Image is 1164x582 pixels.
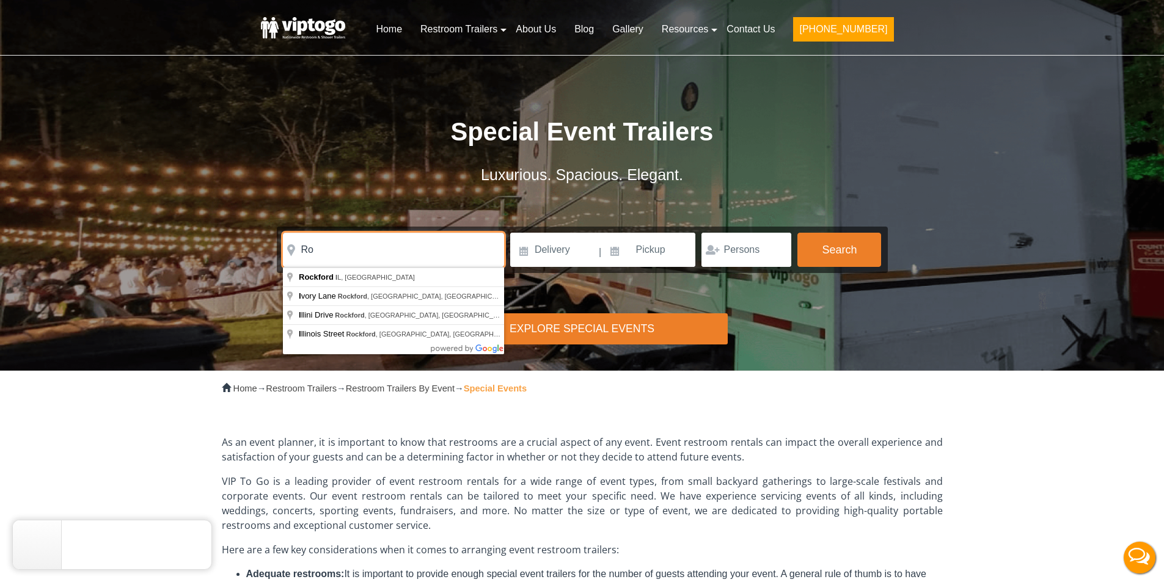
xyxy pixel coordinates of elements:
[411,16,507,43] a: Restroom Trailers
[338,293,367,300] span: Rockford
[464,384,527,393] strong: Special Events
[784,16,902,49] a: [PHONE_NUMBER]
[510,233,598,267] input: Delivery
[653,16,717,43] a: Resources
[450,117,713,146] span: Special Event Trailers
[335,274,415,281] span: L, [GEOGRAPHIC_DATA]
[299,291,338,300] span: vory Lane
[346,384,455,393] a: Restroom Trailers By Event
[793,17,893,42] button: [PHONE_NUMBER]
[797,233,881,267] button: Search
[346,330,375,338] span: Rockford
[299,329,301,338] span: I
[299,310,335,319] span: llini Drive
[266,384,337,393] a: Restroom Trailers
[717,16,784,43] a: Contact Us
[1115,533,1164,582] button: Live Chat
[335,311,364,319] span: Rockford
[335,274,337,281] span: I
[233,384,527,393] span: → → →
[299,329,346,338] span: llinois Street
[603,16,653,43] a: Gallery
[436,313,727,344] div: Explore Special Events
[367,16,411,43] a: Home
[222,474,943,533] p: VIP To Go is a leading provider of event restroom rentals for a wide range of event types, from s...
[507,16,565,43] a: About Us
[246,569,345,579] b: Adequate restrooms:
[299,272,334,282] span: Rockford
[283,233,504,267] input: Where do you need your trailer?
[338,293,515,300] span: , [GEOGRAPHIC_DATA], [GEOGRAPHIC_DATA]
[603,233,696,267] input: Pickup
[233,384,257,393] a: Home
[565,16,603,43] a: Blog
[335,311,512,319] span: , [GEOGRAPHIC_DATA], [GEOGRAPHIC_DATA]
[222,542,943,557] p: Here are a few key considerations when it comes to arranging event restroom trailers:
[481,166,683,183] span: Luxurious. Spacious. Elegant.
[346,330,523,338] span: , [GEOGRAPHIC_DATA], [GEOGRAPHIC_DATA]
[701,233,791,267] input: Persons
[222,435,943,464] p: As an event planner, it is important to know that restrooms are a crucial aspect of any event. Ev...
[299,310,301,319] span: I
[299,291,301,300] span: I
[599,233,601,272] span: |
